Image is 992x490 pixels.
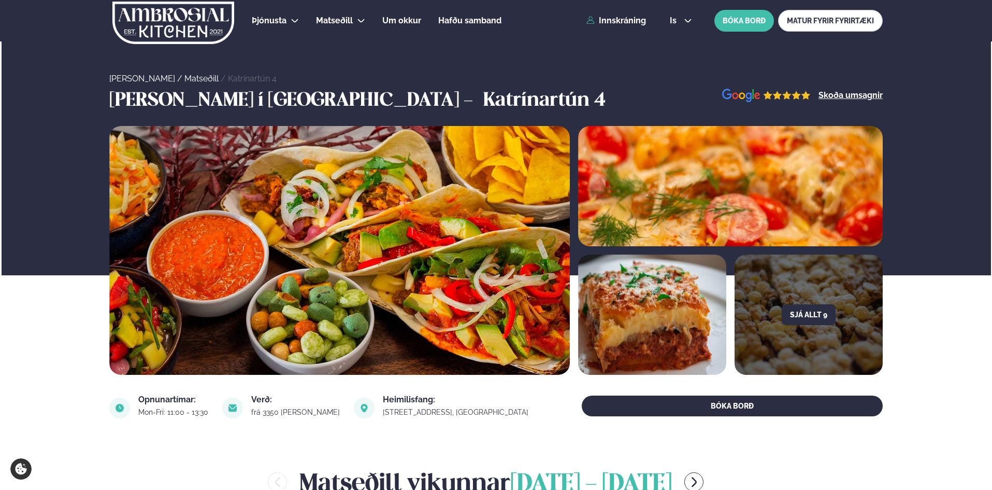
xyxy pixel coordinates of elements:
[438,15,501,27] a: Hafðu samband
[109,89,478,114] h3: [PERSON_NAME] í [GEOGRAPHIC_DATA] -
[138,396,210,404] div: Opnunartímar:
[722,89,811,103] img: image alt
[252,16,286,25] span: Þjónusta
[252,15,286,27] a: Þjónusta
[111,2,235,44] img: logo
[582,396,883,416] button: BÓKA BORÐ
[578,255,726,375] img: image alt
[383,396,530,404] div: Heimilisfang:
[228,74,277,83] a: Katrínartún 4
[354,398,375,418] img: image alt
[382,16,421,25] span: Um okkur
[578,126,883,246] img: image alt
[251,396,341,404] div: Verð:
[714,10,774,32] button: BÓKA BORÐ
[109,126,570,375] img: image alt
[109,398,130,418] img: image alt
[222,398,243,418] img: image alt
[221,74,228,83] span: /
[177,74,184,83] span: /
[818,91,883,100] a: Skoða umsagnir
[316,16,353,25] span: Matseðill
[586,16,646,25] a: Innskráning
[382,15,421,27] a: Um okkur
[251,408,341,416] div: frá 3350 [PERSON_NAME]
[316,15,353,27] a: Matseðill
[438,16,501,25] span: Hafðu samband
[184,74,219,83] a: Matseðill
[670,17,680,25] span: is
[662,17,700,25] button: is
[138,408,210,416] div: Mon-Fri: 11:00 - 13:30
[483,89,606,114] h3: Katrínartún 4
[778,10,883,32] a: MATUR FYRIR FYRIRTÆKI
[782,304,836,325] button: Sjá allt 9
[109,74,175,83] a: [PERSON_NAME]
[383,406,530,418] a: link
[10,458,32,480] a: Cookie settings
